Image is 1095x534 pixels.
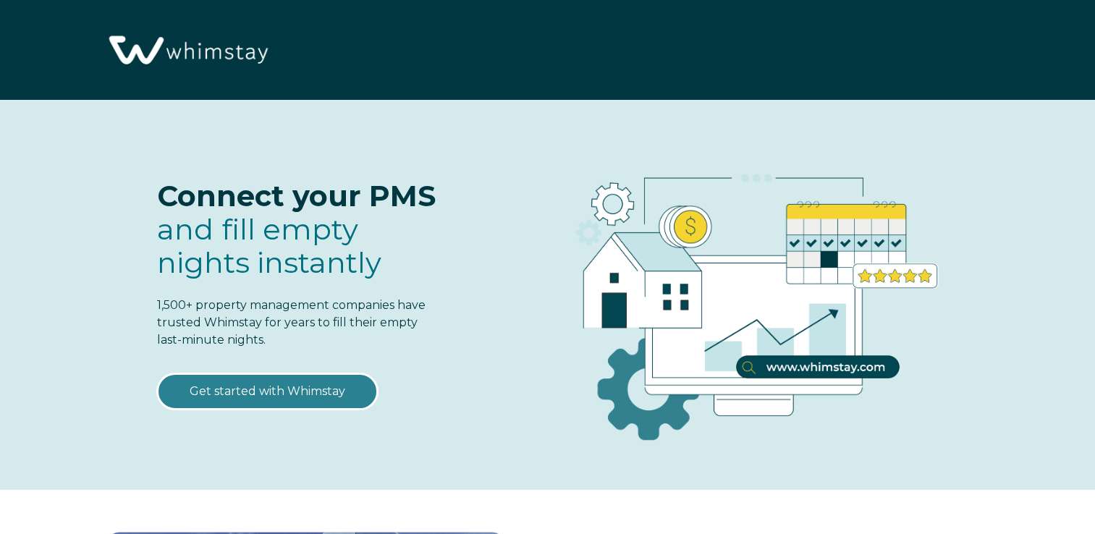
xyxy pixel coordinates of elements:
[494,129,1003,463] img: RBO Ilustrations-03
[157,211,381,280] span: and
[157,211,381,280] span: fill empty nights instantly
[157,178,436,213] span: Connect your PMS
[157,298,426,347] span: 1,500+ property management companies have trusted Whimstay for years to fill their empty last-min...
[157,373,378,410] a: Get started with Whimstay
[101,7,273,95] img: Whimstay Logo-02 1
